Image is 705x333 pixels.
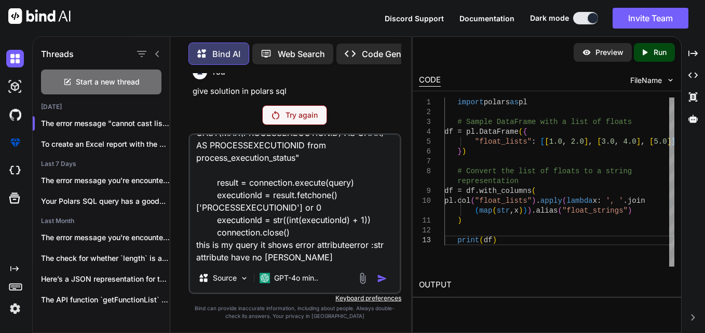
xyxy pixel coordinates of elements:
[484,98,510,106] span: polars
[519,98,527,106] span: pl
[623,137,636,146] span: 4.0
[458,147,462,156] span: }
[630,75,662,86] span: FileName
[6,134,24,151] img: premium
[458,236,480,244] span: print
[636,137,641,146] span: ]
[567,197,593,205] span: lambda
[666,76,675,85] img: chevron down
[419,117,431,127] div: 3
[480,206,493,215] span: map
[475,206,479,215] span: (
[606,197,623,205] span: ', '
[497,206,510,215] span: str
[519,206,523,215] span: )
[188,294,402,302] p: Keyboard preferences
[545,137,549,146] span: [
[41,48,74,60] h1: Threads
[510,206,514,215] span: ,
[459,14,514,23] span: Documentation
[6,106,24,123] img: githubDark
[462,147,466,156] span: )
[41,232,170,243] p: The error message you're encountering indicates that...
[649,137,654,146] span: [
[6,300,24,317] img: settings
[532,206,558,215] span: .alias
[475,197,532,205] span: "float_lists"
[623,197,645,205] span: .join
[41,295,170,305] p: The API function `getFunctionList` you provided is...
[444,128,519,136] span: df = pl.DataFrame
[641,137,645,146] span: ,
[286,110,318,120] p: Try again
[598,137,602,146] span: [
[41,253,170,263] p: The check for whether `length` is a...
[475,137,532,146] span: "float_lists"
[362,48,425,60] p: Code Generator
[654,137,667,146] span: 5.0
[377,273,387,284] img: icon
[274,273,318,283] p: GPT-4o min..
[595,47,623,58] p: Preview
[212,48,240,60] p: Bind AI
[444,187,532,195] span: df = df.with_columns
[458,216,462,225] span: )
[278,48,325,60] p: Web Search
[190,135,400,263] textarea: connection_url = sa.engine.URL.create(drivername="mysql+mysqlconnector", username=user, password=...
[540,137,545,146] span: [
[593,197,597,205] span: x
[385,14,444,23] span: Discord Support
[589,137,593,146] span: ,
[532,187,536,195] span: (
[41,139,170,149] p: To create an Excel report with the speci...
[419,226,431,235] div: 12
[419,147,431,157] div: 6
[523,206,527,215] span: )
[272,111,279,119] img: Retry
[493,206,497,215] span: (
[519,128,523,136] span: (
[562,137,566,146] span: ,
[419,127,431,137] div: 4
[419,235,431,245] div: 13
[419,157,431,166] div: 7
[419,107,431,117] div: 2
[549,137,562,146] span: 1.0
[654,47,667,58] p: Run
[458,167,632,175] span: # Convert the list of floats to a string
[6,50,24,67] img: darkChat
[419,166,431,176] div: 8
[33,160,170,168] h2: Last 7 Days
[571,137,584,146] span: 2.0
[33,103,170,111] h2: [DATE]
[76,77,140,87] span: Start a new thread
[532,137,536,146] span: :
[510,98,519,106] span: as
[41,196,170,206] p: Your Polars SQL query has a good...
[613,8,688,29] button: Invite Team
[6,78,24,95] img: darkAi-studio
[523,128,527,136] span: {
[419,216,431,226] div: 11
[602,137,615,146] span: 3.0
[188,304,402,320] p: Bind can provide inaccurate information, including about people. Always double-check its answers....
[458,177,519,185] span: representation
[530,13,569,23] span: Dark mode
[419,74,441,87] div: CODE
[41,274,170,284] p: Here’s a JSON representation for the `row_number`...
[8,8,71,24] img: Bind AI
[419,137,431,147] div: 5
[540,197,562,205] span: apply
[419,196,431,206] div: 10
[558,206,562,215] span: (
[493,236,497,244] span: )
[357,272,369,284] img: attachment
[419,98,431,107] div: 1
[598,197,602,205] span: :
[413,273,681,297] h2: OUTPUT
[584,137,588,146] span: ]
[213,273,237,283] p: Source
[41,118,170,129] p: The error message "cannot cast list type...
[514,206,519,215] span: x
[527,206,532,215] span: )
